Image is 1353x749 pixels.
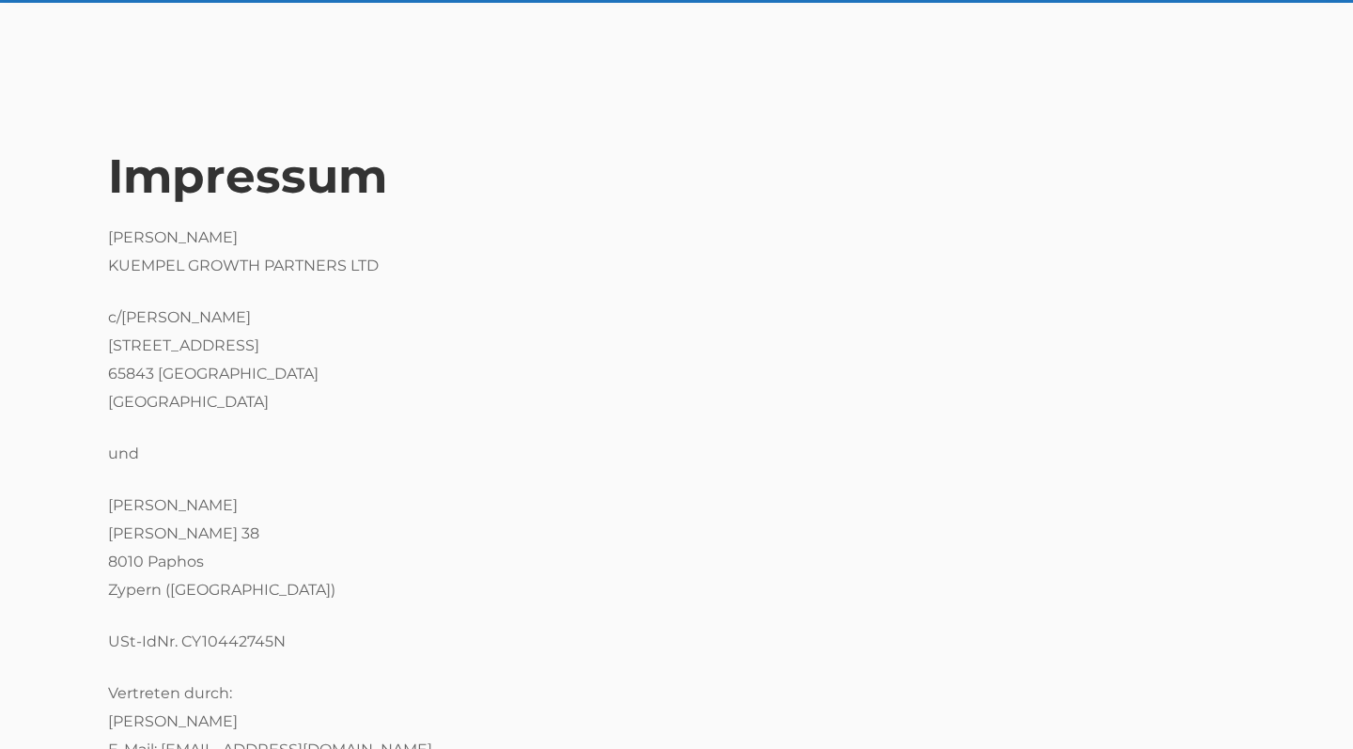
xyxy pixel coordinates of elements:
p: [PERSON_NAME] KUEMPEL GROWTH PARTNERS LTD [108,224,1245,280]
p: und [108,440,1245,468]
p: [PERSON_NAME] [PERSON_NAME] 38 8010 Paphos Zypern ([GEOGRAPHIC_DATA]) [108,492,1245,604]
h1: Impressum [108,153,1245,200]
p: c/[PERSON_NAME] [STREET_ADDRESS] 65843 [GEOGRAPHIC_DATA] [GEOGRAPHIC_DATA] [108,304,1245,416]
span: USt-IdNr. CY10442745N [108,632,286,650]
